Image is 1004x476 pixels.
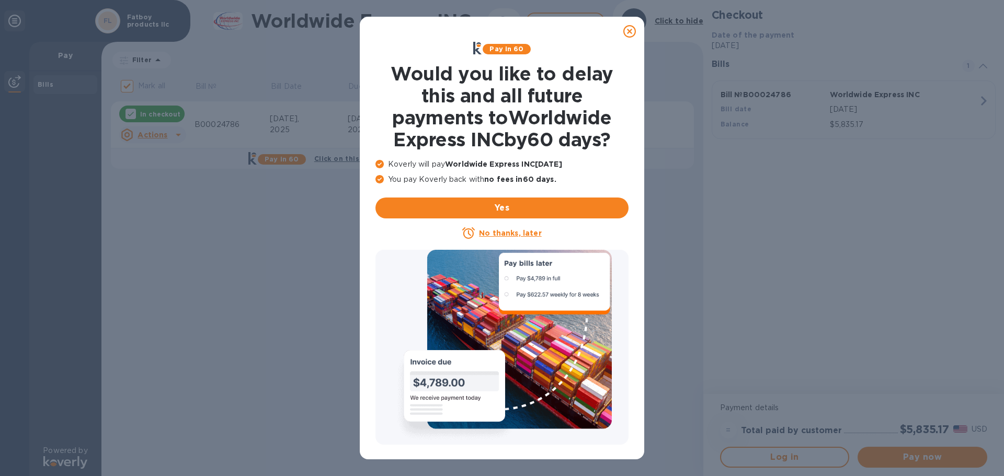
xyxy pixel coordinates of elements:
b: no fees in 60 days . [484,175,556,183]
b: Pay in 60 [489,45,523,53]
p: You pay Koverly back with [375,174,629,185]
b: Worldwide Express INC [DATE] [445,160,562,168]
span: Yes [384,202,620,214]
h1: Would you like to delay this and all future payments to Worldwide Express INC by 60 days ? [375,63,629,150]
button: Yes [375,198,629,218]
u: No thanks, later [479,229,541,237]
p: Koverly will pay [375,159,629,170]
